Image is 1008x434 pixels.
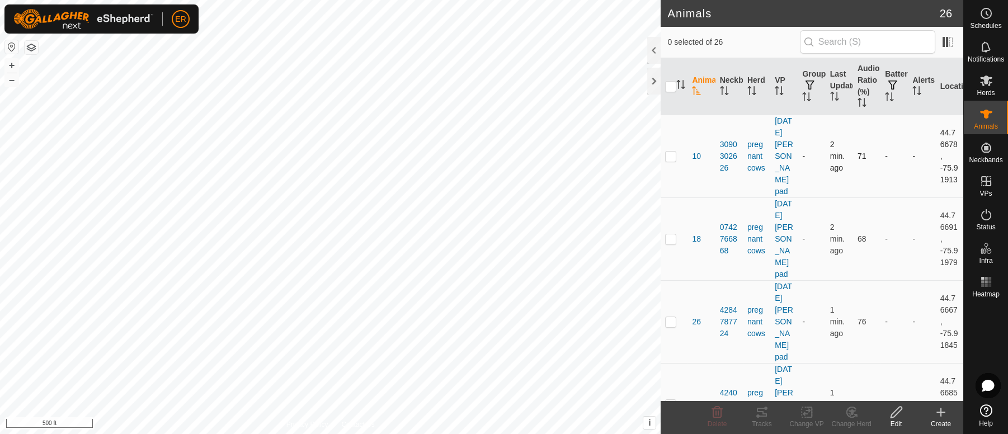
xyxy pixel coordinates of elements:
div: Edit [874,419,918,429]
td: 44.76691, -75.91979 [936,197,963,280]
a: [DATE] [PERSON_NAME] pad [775,282,793,361]
p-sorticon: Activate to sort [775,88,784,97]
span: 10 [692,150,701,162]
span: Status [976,224,995,230]
td: - [798,197,825,280]
span: 18 [692,233,701,245]
span: i [648,418,651,427]
th: Location [936,58,963,115]
span: ER [175,13,186,25]
th: Battery [880,58,908,115]
th: Animal [687,58,715,115]
span: Herds [977,89,995,96]
button: i [643,417,656,429]
span: 68 [858,234,866,243]
th: Alerts [908,58,935,115]
div: Change Herd [829,419,874,429]
td: - [798,115,825,197]
a: [DATE] [PERSON_NAME] pad [775,199,793,279]
a: [DATE] [PERSON_NAME] pad [775,116,793,196]
span: 26 [940,5,952,22]
div: Create [918,419,963,429]
span: Schedules [970,22,1001,29]
span: 26 [692,316,701,328]
p-sorticon: Activate to sort [692,88,701,97]
span: Neckbands [969,157,1002,163]
td: 44.76667, -75.91845 [936,280,963,363]
p-sorticon: Activate to sort [885,94,894,103]
th: VP [770,58,798,115]
td: - [908,197,935,280]
button: Reset Map [5,40,18,54]
td: - [880,197,908,280]
button: – [5,73,18,87]
div: pregnant cows [747,304,766,339]
h2: Animals [667,7,939,20]
td: - [880,115,908,197]
th: Last Updated [826,58,853,115]
div: 4240204370 [720,387,738,422]
a: Contact Us [341,419,374,430]
div: Tracks [739,419,784,429]
div: pregnant cows [747,221,766,257]
span: 71 [858,152,866,161]
th: Herd [743,58,770,115]
span: Aug 25, 2025, 10:20 PM [830,223,845,255]
span: Animals [974,123,998,130]
div: Change VP [784,419,829,429]
th: Audio Ratio (%) [853,58,880,115]
p-sorticon: Activate to sort [830,93,839,102]
span: 33 [692,399,701,411]
span: Aug 25, 2025, 10:20 PM [830,388,845,421]
div: 4284787724 [720,304,738,339]
span: VPs [979,190,992,197]
span: Delete [708,420,727,428]
input: Search (S) [800,30,935,54]
p-sorticon: Activate to sort [747,88,756,97]
p-sorticon: Activate to sort [676,82,685,91]
p-sorticon: Activate to sort [912,88,921,97]
button: Map Layers [25,41,38,54]
span: Heatmap [972,291,1000,298]
span: 0 selected of 26 [667,36,799,48]
td: - [880,280,908,363]
div: 0742766868 [720,221,738,257]
button: + [5,59,18,72]
a: Help [964,400,1008,431]
th: Groups [798,58,825,115]
td: - [908,115,935,197]
span: Aug 25, 2025, 10:20 PM [830,140,845,172]
span: Notifications [968,56,1004,63]
span: Infra [979,257,992,264]
div: pregnant cows [747,387,766,422]
div: 3090302626 [720,139,738,174]
p-sorticon: Activate to sort [720,88,729,97]
td: - [908,280,935,363]
td: 44.76678, -75.91913 [936,115,963,197]
span: 76 [858,317,866,326]
td: - [798,280,825,363]
p-sorticon: Activate to sort [802,94,811,103]
th: Neckband [715,58,743,115]
div: pregnant cows [747,139,766,174]
img: Gallagher Logo [13,9,153,29]
span: Help [979,420,993,427]
span: 67 [858,400,866,409]
p-sorticon: Activate to sort [858,100,866,108]
a: Privacy Policy [286,419,328,430]
span: Aug 25, 2025, 10:20 PM [830,305,845,338]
